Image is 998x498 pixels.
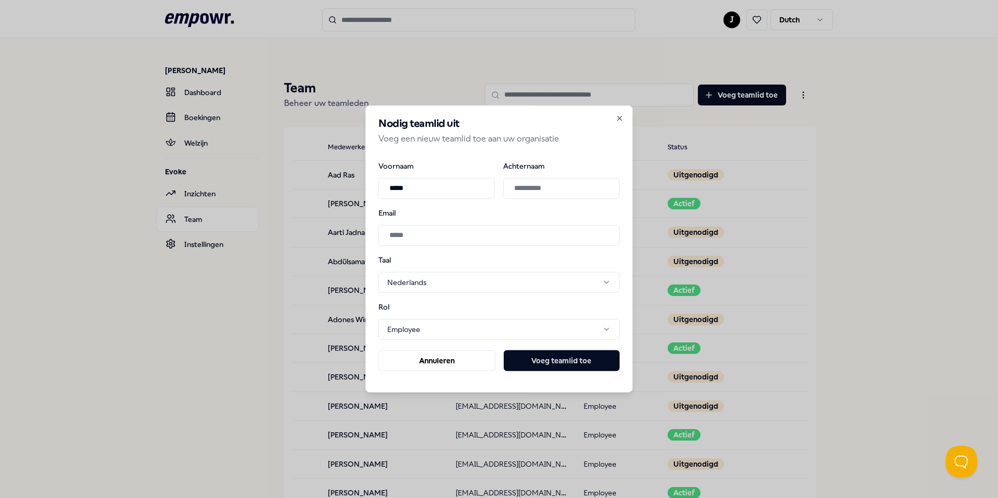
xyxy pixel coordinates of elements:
label: Achternaam [503,162,620,169]
h2: Nodig teamlid uit [378,118,620,129]
button: Annuleren [378,350,495,371]
button: Voeg teamlid toe [504,350,620,371]
label: Email [378,209,620,216]
label: Rol [378,303,433,311]
label: Voornaam [378,162,495,169]
label: Taal [378,256,433,263]
p: Voeg een nieuw teamlid toe aan uw organisatie [378,132,620,146]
